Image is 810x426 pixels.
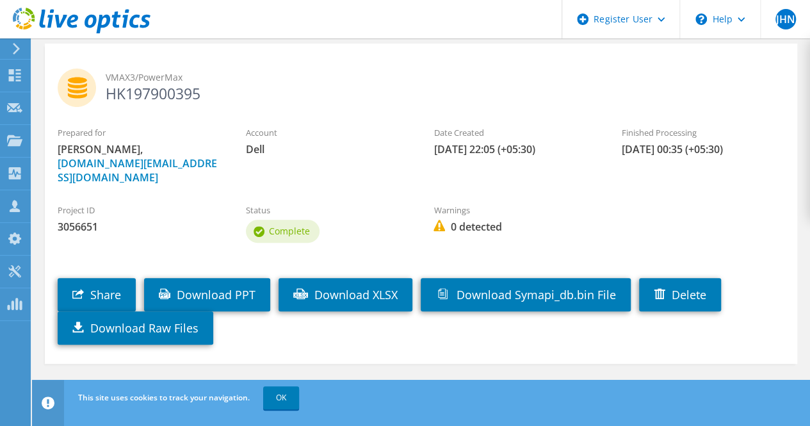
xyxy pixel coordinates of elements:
a: Download PPT [144,278,270,311]
a: Download Symapi_db.bin File [421,278,631,311]
a: Download XLSX [279,278,412,311]
label: Finished Processing [622,126,784,139]
a: OK [263,386,299,409]
label: Project ID [58,204,220,217]
span: [DATE] 22:05 (+05:30) [433,142,596,156]
label: Account [246,126,409,139]
a: Download Raw Files [58,311,213,345]
h2: HK197900395 [58,69,784,101]
svg: \n [695,13,707,25]
span: This site uses cookies to track your navigation. [78,392,250,403]
span: 0 detected [433,220,596,234]
span: Complete [269,225,310,237]
label: Status [246,204,409,217]
label: Warnings [433,204,596,217]
a: [DOMAIN_NAME][EMAIL_ADDRESS][DOMAIN_NAME] [58,156,217,184]
label: Date Created [433,126,596,139]
span: VMAX3/PowerMax [106,70,784,85]
span: [DATE] 00:35 (+05:30) [622,142,784,156]
a: Delete [639,278,721,311]
span: [PERSON_NAME], [58,142,220,184]
span: JHN [775,9,796,29]
span: 3056651 [58,220,220,234]
span: Dell [246,142,409,156]
a: Share [58,278,136,311]
label: Prepared for [58,126,220,139]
